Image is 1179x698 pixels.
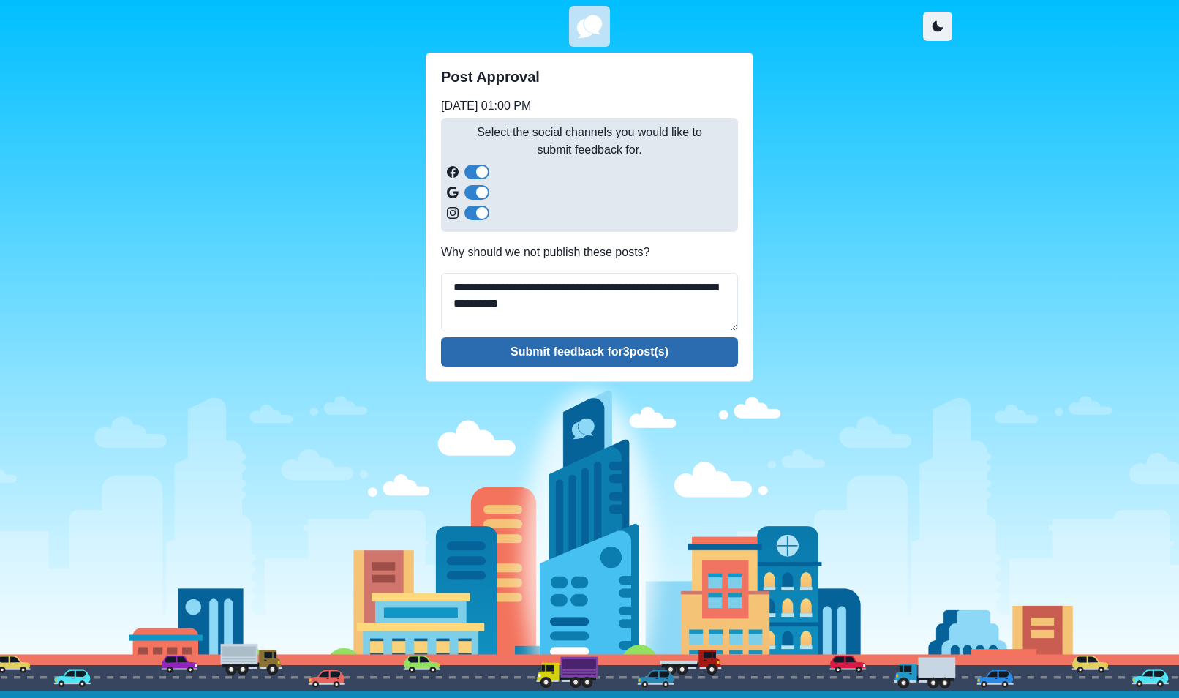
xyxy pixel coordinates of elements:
[447,124,732,159] p: Select the social channels you would like to submit feedback for.
[923,12,952,41] button: Toggle Mode
[441,337,738,367] button: Submit feedback for3post(s)
[441,68,738,86] h2: Post Approval
[441,97,738,115] p: [DATE] 01:00 PM
[572,9,607,44] img: u8dYElcwoIgCIIgCIIgCIIgCIIgCIIgCIIgCIIgCIIgCIIgCIIgCIIgCIIgCIIgCIKgBfgfhTKg+uHK8RYAAAAASUVORK5CYII=
[441,244,738,261] p: Why should we not publish these posts?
